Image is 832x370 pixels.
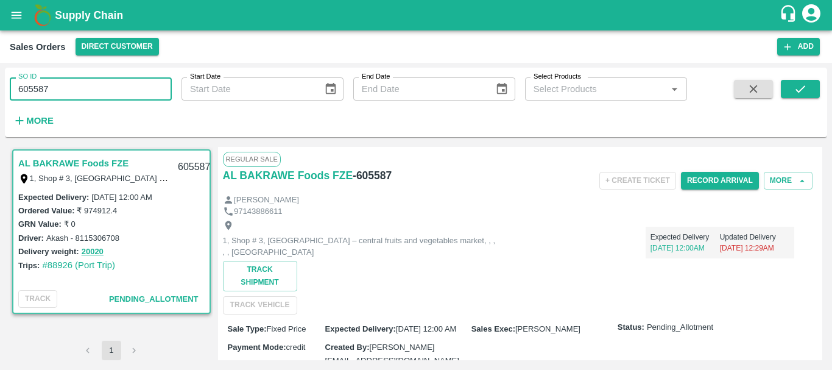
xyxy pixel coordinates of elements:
[800,2,822,28] div: account of current user
[77,206,117,215] label: ₹ 974912.4
[286,343,306,352] span: credit
[18,247,79,256] label: Delivery weight:
[82,245,104,259] button: 20020
[777,38,820,55] button: Add
[319,77,342,101] button: Choose date
[190,72,220,82] label: Start Date
[171,153,217,182] div: 605587
[234,194,299,206] p: [PERSON_NAME]
[55,9,123,21] b: Supply Chain
[18,219,62,229] label: GRN Value:
[30,3,55,27] img: logo
[18,261,40,270] label: Trips:
[46,233,119,243] label: Akash - 8115306708
[618,322,644,333] label: Status:
[647,322,713,333] span: Pending_Allotment
[223,152,281,166] span: Regular Sale
[18,206,74,215] label: Ordered Value:
[102,341,121,360] button: page 1
[764,172,813,190] button: More
[91,193,152,202] label: [DATE] 12:00 AM
[779,4,800,26] div: customer-support
[18,155,129,171] a: AL BAKRAWE Foods FZE
[223,167,353,184] a: AL BAKRAWE Foods FZE
[18,72,37,82] label: SO ID
[471,324,515,333] label: Sales Exec :
[720,243,789,254] p: [DATE] 12:29AM
[515,324,580,333] span: [PERSON_NAME]
[267,324,306,333] span: Fixed Price
[10,39,66,55] div: Sales Orders
[223,261,297,291] button: Track Shipment
[76,38,159,55] button: Select DC
[650,232,720,243] p: Expected Delivery
[18,233,44,243] label: Driver:
[10,77,172,101] input: Enter SO ID
[10,110,57,131] button: More
[325,343,459,365] span: [PERSON_NAME][EMAIL_ADDRESS][DOMAIN_NAME]
[42,260,115,270] a: #88926 (Port Trip)
[223,235,497,258] p: 1, Shop # 3, [GEOGRAPHIC_DATA] – central fruits and vegetables market, , , , , [GEOGRAPHIC_DATA]
[666,81,682,97] button: Open
[353,167,392,184] h6: - 605587
[534,72,581,82] label: Select Products
[26,116,54,126] strong: More
[109,294,199,304] span: Pending_Allotment
[234,206,283,218] p: 97143886611
[681,172,759,190] button: Record Arrival
[325,343,370,352] label: Created By :
[325,324,396,333] label: Expected Delivery :
[182,77,314,101] input: Start Date
[228,324,267,333] label: Sale Type :
[2,1,30,29] button: open drawer
[77,341,146,360] nav: pagination navigation
[396,324,456,333] span: [DATE] 12:00 AM
[720,232,789,243] p: Updated Delivery
[18,193,89,202] label: Expected Delivery :
[353,77,486,101] input: End Date
[228,343,286,352] label: Payment Mode :
[64,219,76,229] label: ₹ 0
[30,173,396,183] label: 1, Shop # 3, [GEOGRAPHIC_DATA] – central fruits and vegetables market, , , , , [GEOGRAPHIC_DATA]
[55,7,779,24] a: Supply Chain
[362,72,390,82] label: End Date
[490,77,513,101] button: Choose date
[529,81,663,97] input: Select Products
[650,243,720,254] p: [DATE] 12:00AM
